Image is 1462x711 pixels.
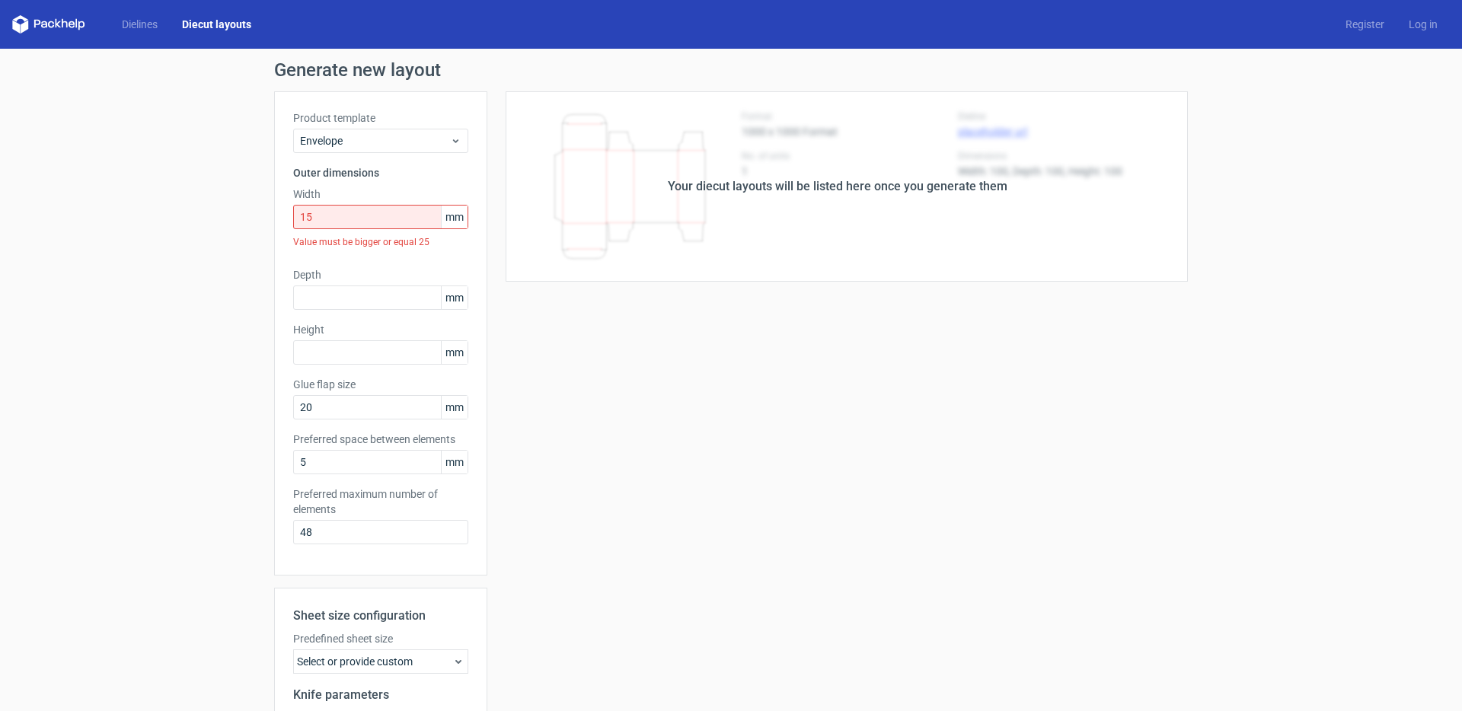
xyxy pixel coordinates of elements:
label: Predefined sheet size [293,631,468,646]
span: mm [441,286,468,309]
div: Select or provide custom [293,649,468,674]
h2: Knife parameters [293,686,468,704]
h3: Outer dimensions [293,165,468,180]
label: Product template [293,110,468,126]
div: Your diecut layouts will be listed here once you generate them [668,177,1007,196]
span: mm [441,451,468,473]
span: mm [441,206,468,228]
span: Envelope [300,133,450,148]
span: mm [441,341,468,364]
div: Value must be bigger or equal 25 [293,229,468,255]
label: Preferred space between elements [293,432,468,447]
a: Log in [1397,17,1450,32]
label: Preferred maximum number of elements [293,486,468,517]
label: Glue flap size [293,377,468,392]
label: Height [293,322,468,337]
a: Diecut layouts [170,17,263,32]
a: Dielines [110,17,170,32]
label: Depth [293,267,468,282]
h1: Generate new layout [274,61,1188,79]
a: Register [1333,17,1397,32]
h2: Sheet size configuration [293,607,468,625]
span: mm [441,396,468,419]
label: Width [293,187,468,202]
